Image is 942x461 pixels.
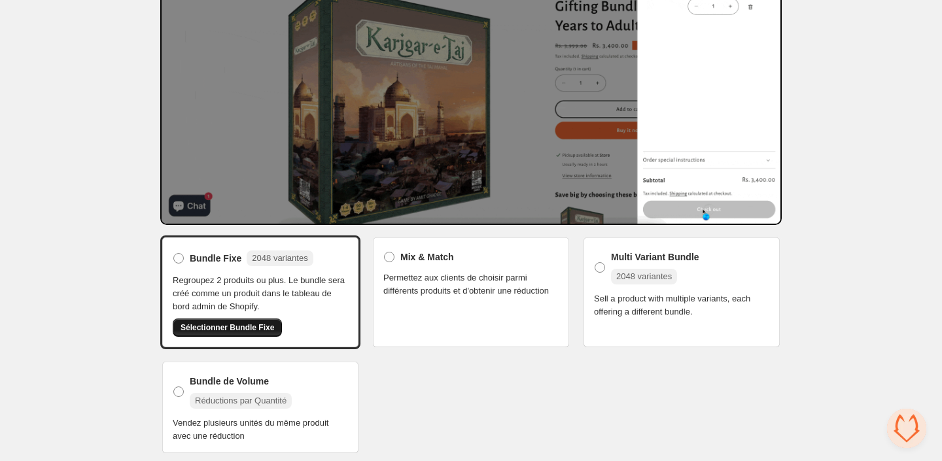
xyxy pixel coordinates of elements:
[195,396,287,405] span: Réductions par Quantité
[190,252,241,265] span: Bundle Fixe
[400,250,454,264] span: Mix & Match
[594,292,769,318] span: Sell a product with multiple variants, each offering a different bundle.
[887,409,926,448] div: Open chat
[173,417,348,443] span: Vendez plusieurs unités du même produit avec une réduction
[611,250,699,264] span: Multi Variant Bundle
[173,274,348,313] span: Regroupez 2 produits ou plus. Le bundle sera créé comme un produit dans le tableau de bord admin ...
[252,253,307,263] span: 2048 variantes
[173,318,282,337] button: Sélectionner Bundle Fixe
[616,271,672,281] span: 2048 variantes
[190,375,269,388] span: Bundle de Volume
[383,271,559,298] span: Permettez aux clients de choisir parmi différents produits et d'obtenir une réduction
[181,322,274,333] span: Sélectionner Bundle Fixe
